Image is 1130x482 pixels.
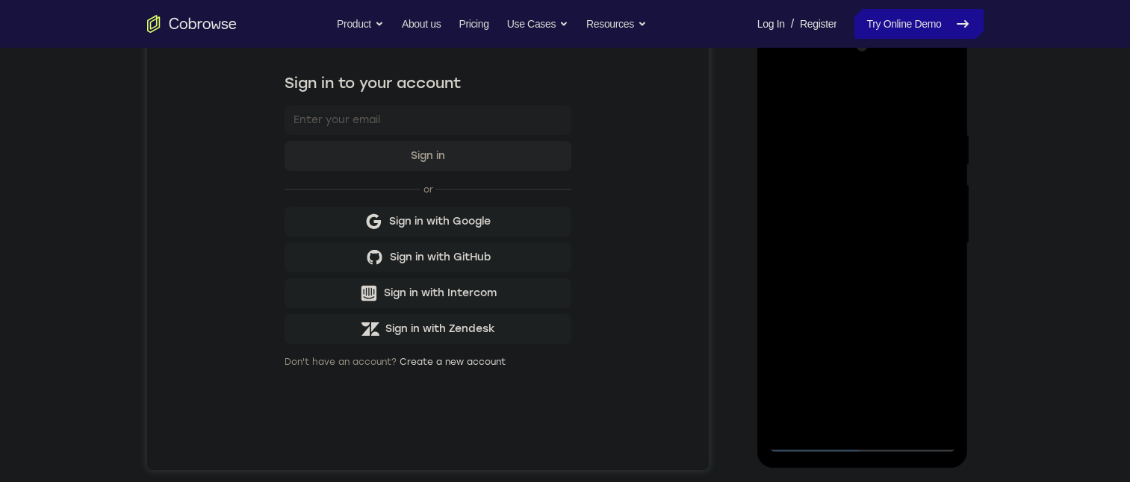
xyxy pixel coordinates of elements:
[137,237,424,266] button: Sign in with Google
[137,272,424,302] button: Sign in with GitHub
[337,9,384,39] button: Product
[402,9,441,39] a: About us
[791,15,794,33] span: /
[147,15,237,33] a: Go to the home page
[507,9,568,39] button: Use Cases
[757,9,785,39] a: Log In
[459,9,488,39] a: Pricing
[800,9,836,39] a: Register
[252,386,358,397] a: Create a new account
[586,9,647,39] button: Resources
[242,244,344,259] div: Sign in with Google
[273,213,289,225] p: or
[238,351,348,366] div: Sign in with Zendesk
[237,316,350,331] div: Sign in with Intercom
[137,308,424,338] button: Sign in with Intercom
[243,280,344,295] div: Sign in with GitHub
[854,9,983,39] a: Try Online Demo
[137,344,424,374] button: Sign in with Zendesk
[137,386,424,398] p: Don't have an account?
